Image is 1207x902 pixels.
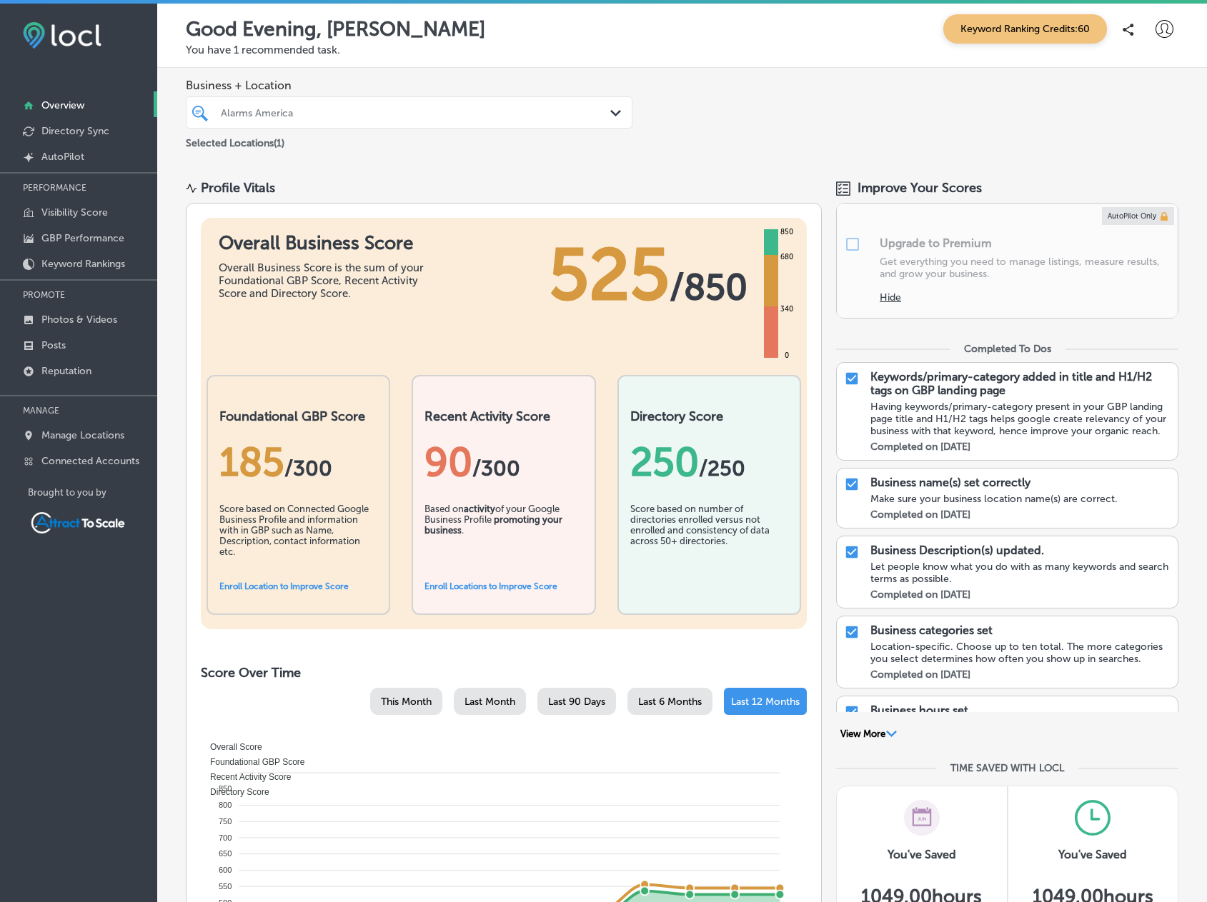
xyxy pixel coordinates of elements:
[41,365,91,377] p: Reputation
[870,623,993,637] p: Business categories set
[870,668,970,681] label: Completed on [DATE]
[943,14,1107,44] span: Keyword Ranking Credits: 60
[381,696,432,708] span: This Month
[219,849,232,858] tspan: 650
[41,125,109,137] p: Directory Sync
[201,665,807,681] h2: Score Over Time
[219,866,232,874] tspan: 600
[28,487,157,498] p: Brought to you by
[424,581,557,591] a: Enroll Locations to Improve Score
[858,180,982,196] span: Improve Your Scores
[964,343,1051,355] div: Completed To Dos
[870,370,1171,397] p: Keywords/primary-category added in title and H1/H2 tags on GBP landing page
[186,131,284,149] p: Selected Locations ( 1 )
[870,493,1171,505] div: Make sure your business location name(s) are correct.
[41,258,125,270] p: Keyword Rankings
[870,476,1030,489] p: Business name(s) set correctly
[888,848,956,861] h3: You've Saved
[219,801,232,809] tspan: 800
[424,503,582,575] div: Based on of your Google Business Profile .
[870,543,1044,557] p: Business Description(s) updated.
[424,439,582,486] div: 90
[41,151,84,163] p: AutoPilot
[221,106,612,119] div: Alarms America
[950,762,1064,774] div: TIME SAVED WITH LOCL
[836,728,901,741] button: View More
[41,99,84,111] p: Overview
[219,232,433,254] h1: Overall Business Score
[778,304,796,315] div: 340
[219,833,232,842] tspan: 700
[23,22,101,49] img: fda3e92497d09a02dc62c9cd864e3231.png
[870,588,970,601] label: Completed on [DATE]
[464,503,495,514] b: activity
[41,429,124,441] p: Manage Locations
[782,350,792,361] div: 0
[638,696,702,708] span: Last 6 Months
[219,784,232,793] tspan: 850
[219,261,433,300] div: Overall Business Score is the sum of your Foundational GBP Score, Recent Activity Score and Direc...
[670,266,747,309] span: / 850
[199,757,305,767] span: Foundational GBP Score
[199,787,269,797] span: Directory Score
[41,314,117,326] p: Photos & Videos
[870,401,1171,437] div: Having keywords/primary-category present in your GBP landing page title and H1/H2 tags helps goog...
[284,456,332,481] span: / 300
[41,455,139,467] p: Connected Accounts
[186,44,1178,56] p: You have 1 recommended task.
[778,226,796,238] div: 850
[870,703,968,717] p: Business hours set
[731,696,800,708] span: Last 12 Months
[465,696,515,708] span: Last Month
[699,456,745,481] span: /250
[219,439,377,486] div: 185
[28,509,128,536] img: Attract To Scale
[630,409,788,424] h2: Directory Score
[1058,848,1127,861] h3: You've Saved
[880,291,901,304] button: Hide
[219,409,377,424] h2: Foundational GBP Score
[548,696,605,708] span: Last 90 Days
[219,882,232,891] tspan: 550
[870,508,970,521] label: Completed on [DATE]
[219,581,349,591] a: Enroll Location to Improve Score
[199,772,291,782] span: Recent Activity Score
[870,441,970,453] label: Completed on [DATE]
[41,206,108,219] p: Visibility Score
[778,251,796,263] div: 680
[219,817,232,826] tspan: 750
[630,503,788,575] div: Score based on number of directories enrolled versus not enrolled and consistency of data across ...
[630,439,788,486] div: 250
[219,503,377,575] div: Score based on Connected Google Business Profile and information with in GBP such as Name, Descri...
[186,79,632,92] span: Business + Location
[549,232,670,318] span: 525
[201,180,275,196] div: Profile Vitals
[41,339,66,351] p: Posts
[424,514,562,536] b: promoting your business
[199,742,262,752] span: Overall Score
[870,561,1171,585] div: Let people know what you do with as many keywords and search terms as possible.
[186,17,485,41] p: Good Evening, [PERSON_NAME]
[870,641,1171,665] div: Location-specific. Choose up to ten total. The more categories you select determines how often yo...
[424,409,582,424] h2: Recent Activity Score
[472,456,520,481] span: /300
[41,232,124,244] p: GBP Performance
